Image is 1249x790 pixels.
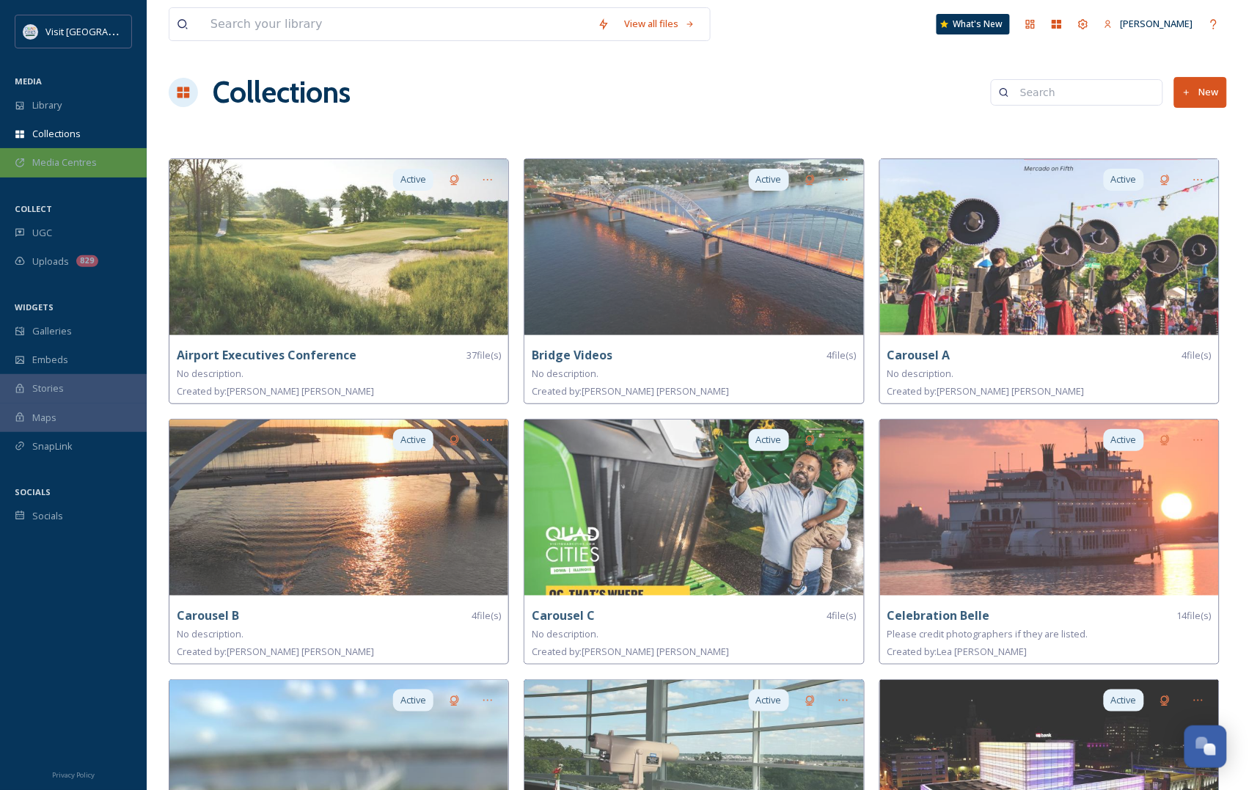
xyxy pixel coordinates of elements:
[1184,725,1227,768] button: Open Chat
[887,627,1088,640] span: Please credit photographers if they are listed.
[177,367,243,380] span: No description.
[177,645,374,658] span: Created by: [PERSON_NAME] [PERSON_NAME]
[169,420,508,596] img: f1c7543c-813e-4d13-9e57-1b96cdfe478b.jpg
[880,159,1219,335] img: 501c370b-6918-46b6-8036-02b4ab98883a.jpg
[532,347,612,363] strong: Bridge Videos
[15,203,52,214] span: COLLECT
[524,159,863,335] img: 5514e5e4-1524-479c-a10a-874273bfb878.jpg
[617,10,703,38] a: View all files
[32,127,81,141] span: Collections
[32,509,63,523] span: Socials
[32,226,52,240] span: UGC
[887,607,990,623] strong: Celebration Belle
[532,367,598,380] span: No description.
[15,301,54,312] span: WIDGETS
[827,609,857,623] span: 4 file(s)
[169,159,508,335] img: ab084947-09b2-4797-bedc-9382381361d2.jpg
[76,255,98,267] div: 829
[45,24,159,38] span: Visit [GEOGRAPHIC_DATA]
[32,98,62,112] span: Library
[937,14,1010,34] a: What's New
[1177,609,1212,623] span: 14 file(s)
[524,420,863,596] img: 9df71636-2269-47be-8954-834a73f3cff7.jpg
[400,433,426,447] span: Active
[1096,10,1201,38] a: [PERSON_NAME]
[213,70,351,114] a: Collections
[1013,78,1155,107] input: Search
[1121,17,1193,30] span: [PERSON_NAME]
[32,381,64,395] span: Stories
[15,486,51,497] span: SOCIALS
[880,420,1219,596] img: e1ae2172-0f6f-47d9-bad0-1ee644deffa8.jpg
[756,172,782,186] span: Active
[887,367,954,380] span: No description.
[32,255,69,268] span: Uploads
[32,411,56,425] span: Maps
[400,172,426,186] span: Active
[1174,77,1227,107] button: New
[52,770,95,780] span: Privacy Policy
[756,693,782,707] span: Active
[177,347,356,363] strong: Airport Executives Conference
[827,348,857,362] span: 4 file(s)
[177,384,374,398] span: Created by: [PERSON_NAME] [PERSON_NAME]
[32,156,97,169] span: Media Centres
[887,645,1028,658] span: Created by: Lea [PERSON_NAME]
[32,324,72,338] span: Galleries
[887,384,1085,398] span: Created by: [PERSON_NAME] [PERSON_NAME]
[1111,433,1137,447] span: Active
[1182,348,1212,362] span: 4 file(s)
[177,627,243,640] span: No description.
[532,607,595,623] strong: Carousel C
[472,609,501,623] span: 4 file(s)
[887,347,951,363] strong: Carousel A
[203,8,590,40] input: Search your library
[400,693,426,707] span: Active
[52,765,95,783] a: Privacy Policy
[32,353,68,367] span: Embeds
[756,433,782,447] span: Active
[15,76,42,87] span: MEDIA
[532,645,729,658] span: Created by: [PERSON_NAME] [PERSON_NAME]
[1111,693,1137,707] span: Active
[177,607,239,623] strong: Carousel B
[23,24,38,39] img: QCCVB_VISIT_vert_logo_4c_tagline_122019.svg
[32,439,73,453] span: SnapLink
[532,627,598,640] span: No description.
[532,384,729,398] span: Created by: [PERSON_NAME] [PERSON_NAME]
[466,348,501,362] span: 37 file(s)
[1111,172,1137,186] span: Active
